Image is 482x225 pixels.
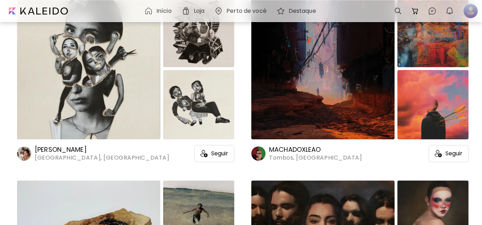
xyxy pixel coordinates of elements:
a: Destaque [277,7,319,15]
img: bellIcon [445,7,454,15]
a: Perto de você [214,7,269,15]
a: Início [144,7,175,15]
h6: Loja [194,8,204,14]
h6: Perto de você [226,8,267,14]
img: cart [411,7,419,15]
button: bellIcon [444,5,456,17]
a: Loja [182,7,207,15]
h6: Destaque [289,8,316,14]
img: chatIcon [428,7,437,15]
h6: Início [156,8,172,14]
